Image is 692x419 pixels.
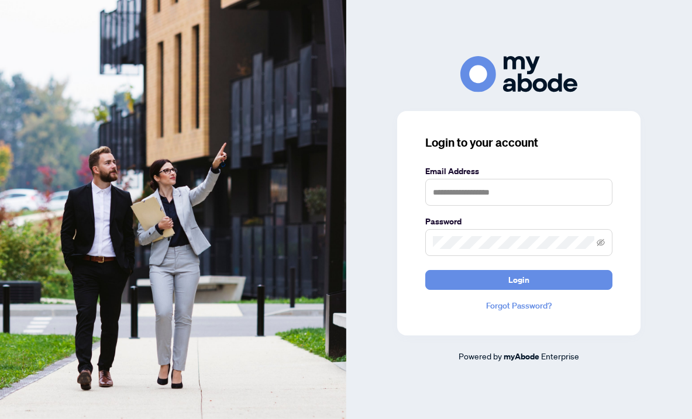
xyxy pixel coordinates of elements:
span: Powered by [459,351,502,361]
span: eye-invisible [597,238,605,247]
span: Enterprise [541,351,579,361]
label: Email Address [425,165,612,178]
a: myAbode [504,350,539,363]
span: Login [508,271,529,289]
h3: Login to your account [425,134,612,151]
button: Login [425,270,612,290]
label: Password [425,215,612,228]
img: ma-logo [460,56,577,92]
a: Forgot Password? [425,299,612,312]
